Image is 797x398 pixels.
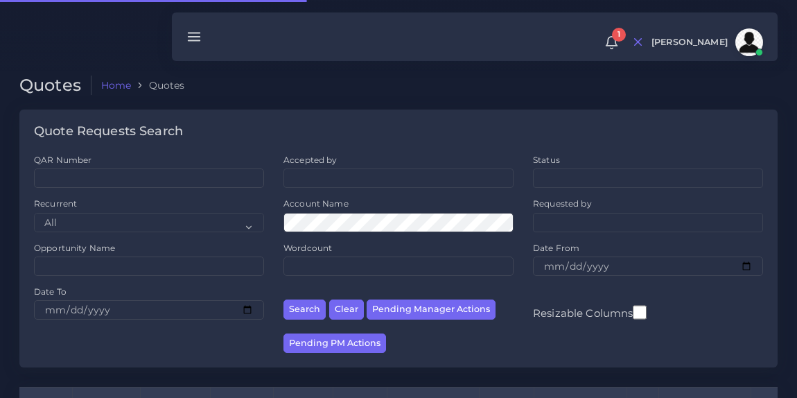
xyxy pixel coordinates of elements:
li: Quotes [131,78,184,92]
label: Wordcount [283,242,332,254]
label: Status [533,154,560,166]
a: [PERSON_NAME]avatar [645,28,768,56]
label: Opportunity Name [34,242,115,254]
label: Account Name [283,198,349,209]
a: Home [101,78,132,92]
h4: Quote Requests Search [34,124,183,139]
h2: Quotes [19,76,91,96]
label: Resizable Columns [533,304,647,321]
img: avatar [735,28,763,56]
label: Date From [533,242,579,254]
button: Pending PM Actions [283,334,386,354]
label: Recurrent [34,198,77,209]
button: Search [283,300,326,320]
label: Requested by [533,198,592,209]
label: Date To [34,286,67,297]
label: Accepted by [283,154,338,166]
input: Resizable Columns [633,304,647,321]
button: Clear [329,300,364,320]
button: Pending Manager Actions [367,300,496,320]
span: [PERSON_NAME] [651,38,728,47]
a: 1 [599,35,624,50]
label: QAR Number [34,154,91,166]
span: 1 [612,28,626,42]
